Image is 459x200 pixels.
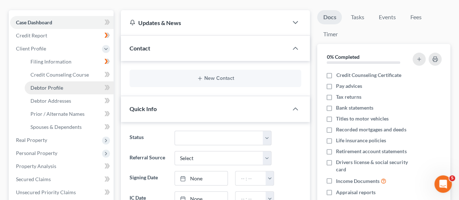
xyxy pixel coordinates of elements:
a: Spouses & Dependents [25,121,114,134]
span: Appraisal reports [336,189,376,196]
a: Events [373,10,401,24]
span: Retirement account statements [336,148,406,155]
a: Debtor Addresses [25,94,114,107]
input: -- : -- [235,171,266,185]
a: Filing Information [25,55,114,68]
span: Debtor Addresses [30,98,71,104]
label: Status [126,131,171,145]
span: Pay advices [336,82,362,90]
span: Tax returns [336,93,361,101]
a: Case Dashboard [10,16,114,29]
a: None [175,171,228,185]
span: Filing Information [30,58,71,65]
span: Credit Counseling Course [30,72,89,78]
label: Referral Source [126,151,171,166]
span: Contact [130,45,150,52]
a: Debtor Profile [25,81,114,94]
div: Updates & News [130,19,279,26]
span: Drivers license & social security card [336,159,411,173]
span: Quick Info [130,105,157,112]
iframe: Intercom live chat [434,175,452,193]
a: Timer [317,27,343,41]
a: Credit Counseling Course [25,68,114,81]
span: Credit Counseling Certificate [336,72,401,79]
span: Recorded mortgages and deeds [336,126,406,133]
span: Personal Property [16,150,57,156]
span: Spouses & Dependents [30,124,82,130]
span: Secured Claims [16,176,51,182]
span: Client Profile [16,45,46,52]
span: Real Property [16,137,47,143]
a: Docs [317,10,342,24]
a: Prior / Alternate Names [25,107,114,121]
a: Fees [404,10,427,24]
span: Bank statements [336,104,373,111]
span: Prior / Alternate Names [30,111,85,117]
span: Income Documents [336,177,380,185]
label: Signing Date [126,171,171,185]
a: Property Analysis [10,160,114,173]
a: Credit Report [10,29,114,42]
a: Secured Claims [10,173,114,186]
span: Debtor Profile [30,85,63,91]
a: Unsecured Priority Claims [10,186,114,199]
strong: 0% Completed [327,54,359,60]
span: Unsecured Priority Claims [16,189,76,195]
span: Titles to motor vehicles [336,115,389,122]
span: Life insurance policies [336,137,386,144]
button: New Contact [135,75,295,81]
a: Tasks [345,10,370,24]
span: Credit Report [16,32,47,38]
span: Case Dashboard [16,19,52,25]
span: Property Analysis [16,163,56,169]
span: 5 [449,175,455,181]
